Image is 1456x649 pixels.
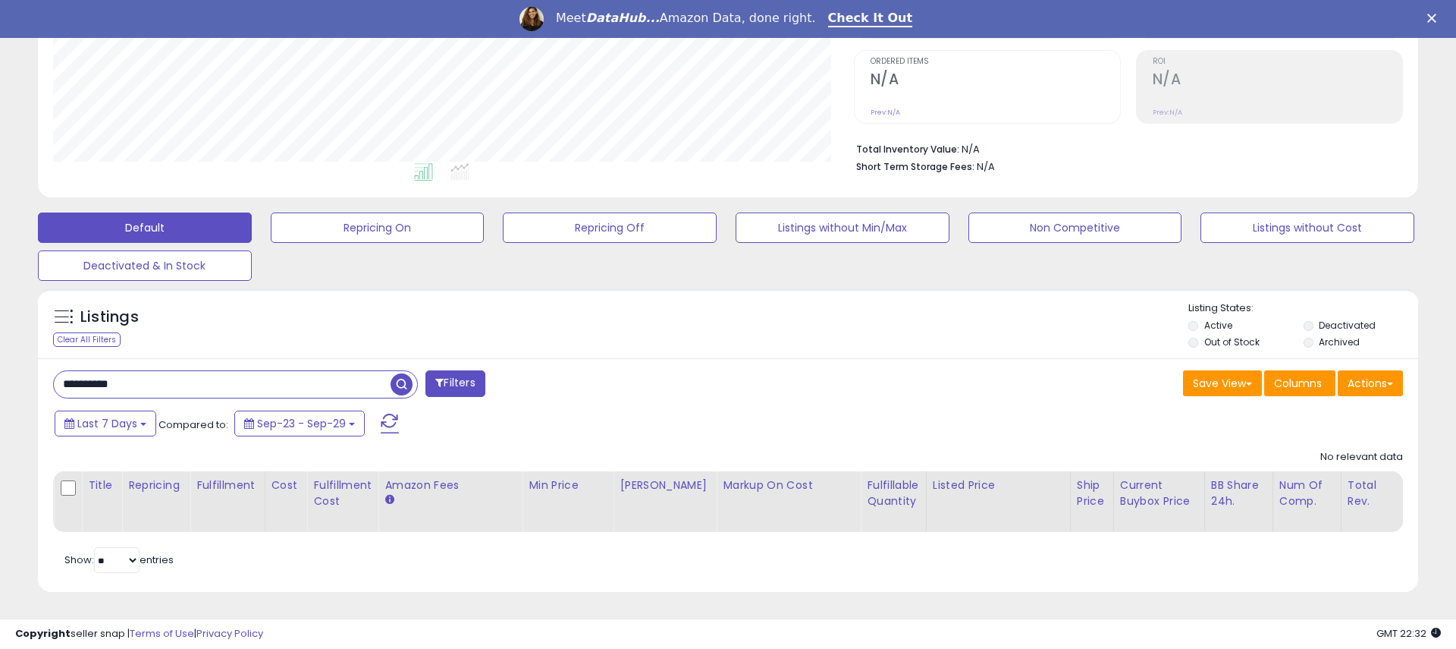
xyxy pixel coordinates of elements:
[38,250,252,281] button: Deactivated & In Stock
[503,213,717,243] button: Repricing Off
[425,370,485,397] button: Filters
[871,108,900,117] small: Prev: N/A
[1153,71,1402,91] h2: N/A
[586,11,660,25] i: DataHub...
[556,11,816,26] div: Meet Amazon Data, done right.
[384,493,394,507] small: Amazon Fees.
[871,58,1120,66] span: Ordered Items
[933,477,1064,493] div: Listed Price
[1153,108,1182,117] small: Prev: N/A
[234,411,365,436] button: Sep-23 - Sep-29
[867,477,919,509] div: Fulfillable Quantity
[384,477,516,493] div: Amazon Fees
[1077,477,1107,509] div: Ship Price
[196,477,258,493] div: Fulfillment
[1319,336,1360,348] label: Archived
[1348,477,1403,509] div: Total Rev.
[1338,370,1403,396] button: Actions
[1376,626,1441,641] span: 2025-10-7 22:32 GMT
[158,417,228,432] span: Compared to:
[736,213,949,243] button: Listings without Min/Max
[871,71,1120,91] h2: N/A
[519,7,544,31] img: Profile image for Georgie
[38,213,252,243] button: Default
[128,477,184,493] div: Repricing
[856,160,974,173] b: Short Term Storage Fees:
[313,477,372,509] div: Fulfillment Cost
[1320,450,1403,465] div: No relevant data
[620,477,710,493] div: [PERSON_NAME]
[53,332,121,347] div: Clear All Filters
[55,411,156,436] button: Last 7 Days
[1153,58,1402,66] span: ROI
[88,477,115,493] div: Title
[196,626,263,641] a: Privacy Policy
[15,626,71,641] strong: Copyright
[529,477,607,493] div: Min Price
[1200,213,1414,243] button: Listings without Cost
[856,143,959,156] b: Total Inventory Value:
[64,553,174,567] span: Show: entries
[1120,477,1198,509] div: Current Buybox Price
[856,139,1392,157] li: N/A
[717,471,861,532] th: The percentage added to the cost of goods (COGS) that forms the calculator for Min & Max prices.
[1264,370,1335,396] button: Columns
[257,416,346,431] span: Sep-23 - Sep-29
[1211,477,1266,509] div: BB Share 24h.
[828,11,913,27] a: Check It Out
[1319,319,1376,332] label: Deactivated
[77,416,137,431] span: Last 7 Days
[271,477,301,493] div: Cost
[80,307,139,328] h5: Listings
[1204,336,1260,348] label: Out of Stock
[968,213,1182,243] button: Non Competitive
[1183,370,1262,396] button: Save View
[1188,301,1417,316] p: Listing States:
[1274,376,1322,391] span: Columns
[723,477,854,493] div: Markup on Cost
[15,627,263,641] div: seller snap | |
[1204,319,1232,332] label: Active
[271,213,485,243] button: Repricing On
[977,159,995,174] span: N/A
[1427,14,1442,23] div: Close
[130,626,194,641] a: Terms of Use
[1279,477,1335,509] div: Num of Comp.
